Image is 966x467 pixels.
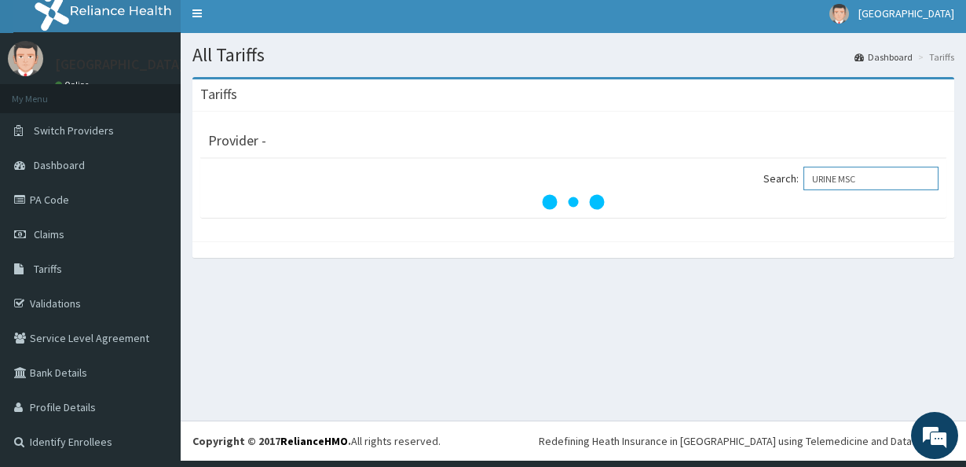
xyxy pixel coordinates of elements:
textarea: Type your message and hit 'Enter' [8,305,299,360]
span: Switch Providers [34,123,114,138]
img: User Image [8,41,43,76]
span: [GEOGRAPHIC_DATA] [858,6,954,20]
svg: audio-loading [542,171,605,233]
span: Tariffs [34,262,62,276]
h3: Provider - [208,134,266,148]
img: User Image [829,4,849,24]
li: Tariffs [914,50,954,64]
a: RelianceHMO [280,434,348,448]
p: [GEOGRAPHIC_DATA] [55,57,185,72]
span: We're online! [91,136,217,295]
a: Online [55,79,93,90]
h3: Tariffs [200,87,237,101]
a: Dashboard [854,50,913,64]
input: Search: [803,167,939,190]
div: Chat with us now [82,88,264,108]
footer: All rights reserved. [181,421,966,461]
div: Redefining Heath Insurance in [GEOGRAPHIC_DATA] using Telemedicine and Data Science! [539,433,954,449]
span: Claims [34,227,64,241]
label: Search: [763,167,939,190]
span: Dashboard [34,158,85,172]
img: d_794563401_company_1708531726252_794563401 [29,79,64,118]
strong: Copyright © 2017 . [192,434,351,448]
div: Minimize live chat window [258,8,295,46]
h1: All Tariffs [192,45,954,65]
